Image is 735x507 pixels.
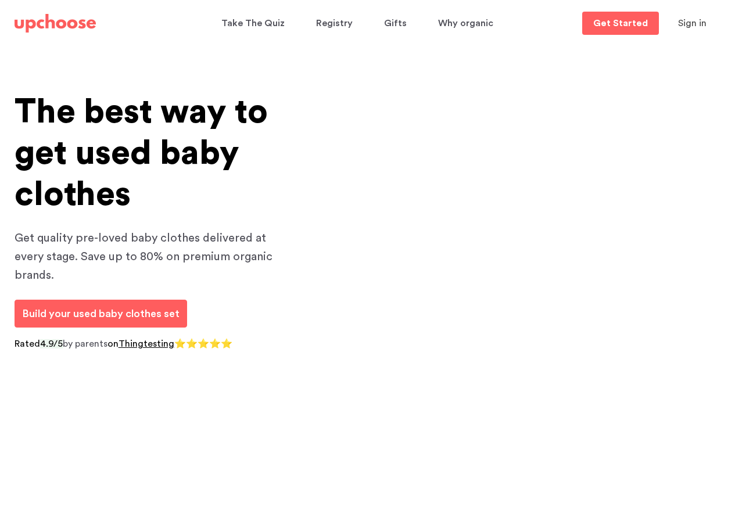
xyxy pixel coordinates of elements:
[582,12,659,35] a: Get Started
[15,229,293,285] p: Get quality pre-loved baby clothes delivered at every stage. Save up to 80% on premium organic br...
[438,12,497,35] a: Why organic
[221,14,285,33] p: Take The Quiz
[15,95,268,211] span: The best way to get used baby clothes
[384,12,410,35] a: Gifts
[15,339,40,348] span: Rated
[22,308,180,319] span: Build your used baby clothes set
[15,12,96,35] a: UpChoose
[593,19,648,28] p: Get Started
[15,337,293,352] p: by parents
[316,12,356,35] a: Registry
[384,12,407,35] span: Gifts
[40,339,63,348] span: 4.9/5
[678,19,707,28] span: Sign in
[119,339,174,348] a: Thingtesting
[107,339,119,348] span: on
[15,300,187,328] a: Build your used baby clothes set
[221,12,288,35] a: Take The Quiz
[316,12,353,35] span: Registry
[664,12,721,35] button: Sign in
[438,12,493,35] span: Why organic
[174,339,232,348] span: ⭐⭐⭐⭐⭐
[15,14,96,33] img: UpChoose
